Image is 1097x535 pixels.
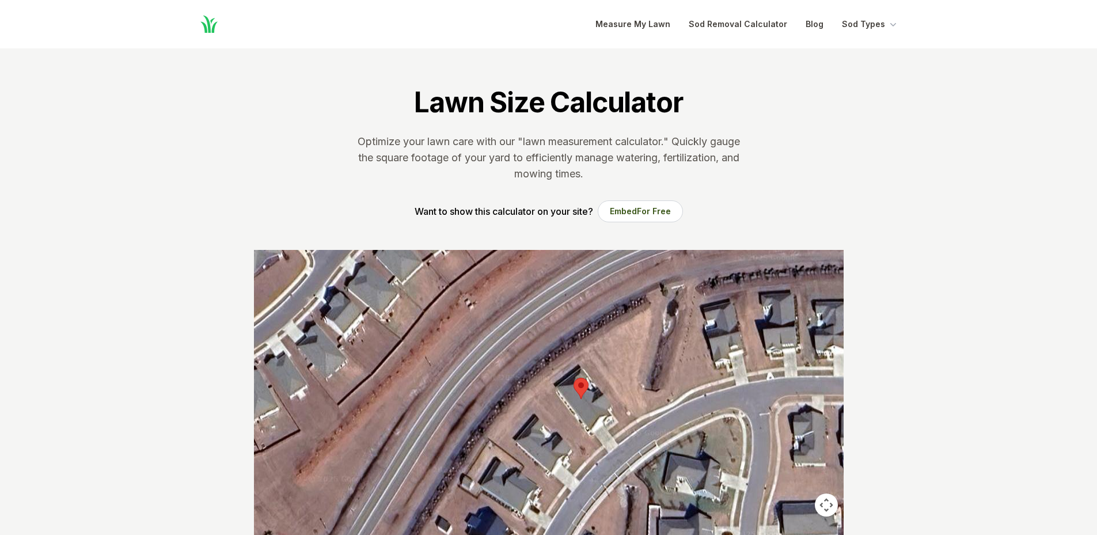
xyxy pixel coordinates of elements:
[842,17,899,31] button: Sod Types
[806,17,823,31] a: Blog
[815,494,838,517] button: Map camera controls
[355,134,742,182] p: Optimize your lawn care with our "lawn measurement calculator." Quickly gauge the square footage ...
[415,204,593,218] p: Want to show this calculator on your site?
[595,17,670,31] a: Measure My Lawn
[598,200,683,222] button: EmbedFor Free
[414,85,682,120] h1: Lawn Size Calculator
[689,17,787,31] a: Sod Removal Calculator
[637,206,671,216] span: For Free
